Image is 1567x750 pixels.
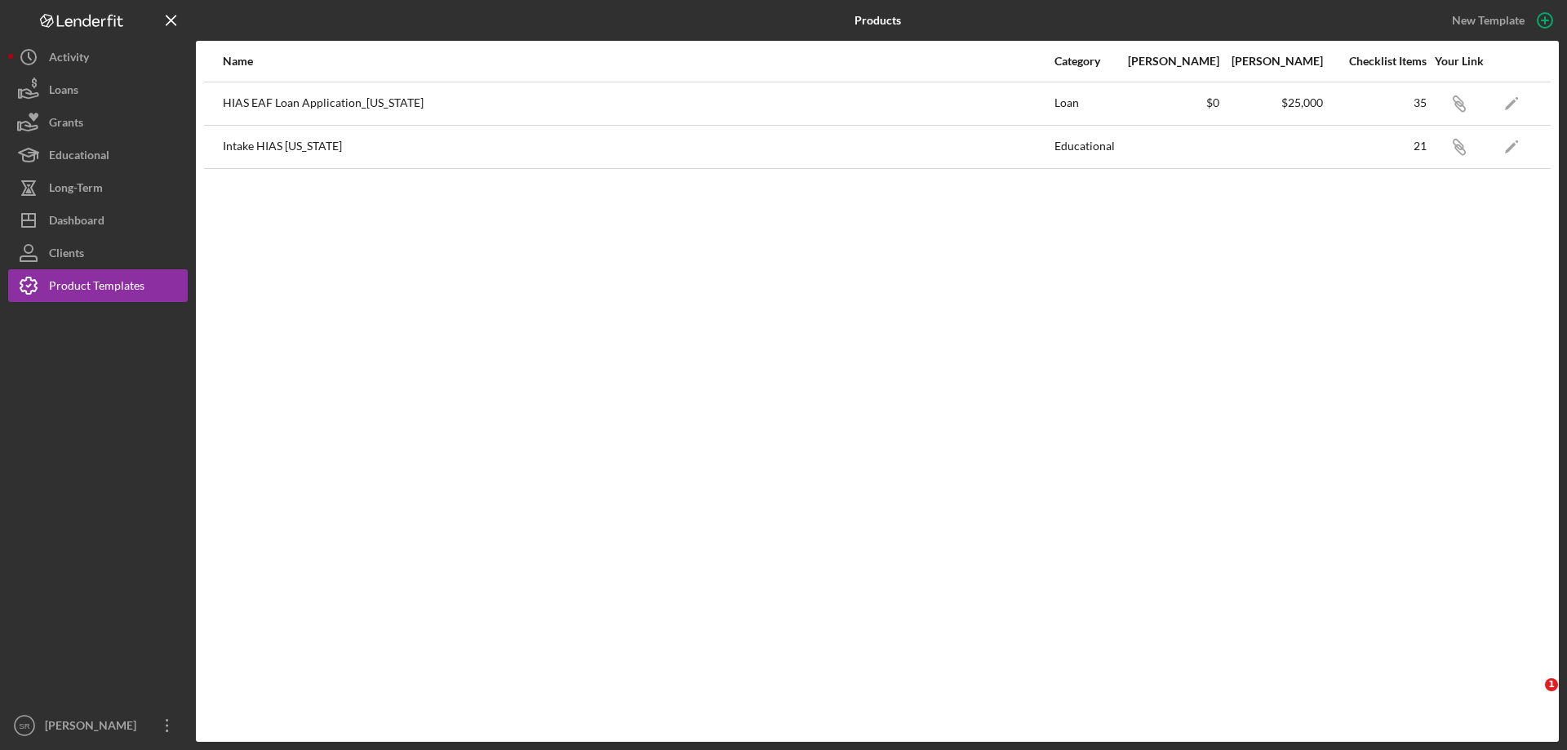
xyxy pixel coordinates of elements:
text: SR [19,721,29,730]
div: Product Templates [49,269,144,306]
div: Educational [1054,126,1116,167]
iframe: Intercom live chat [1512,678,1551,717]
div: Dashboard [49,204,104,241]
div: New Template [1452,8,1525,33]
div: Intake HIAS [US_STATE] [223,126,1053,167]
button: Product Templates [8,269,188,302]
button: Dashboard [8,204,188,237]
button: Long-Term [8,171,188,204]
button: New Template [1442,8,1559,33]
button: Grants [8,106,188,139]
span: 1 [1545,678,1558,691]
div: Activity [49,41,89,78]
div: Long-Term [49,171,103,208]
div: Category [1054,55,1116,68]
div: Grants [49,106,83,143]
button: Activity [8,41,188,73]
button: Clients [8,237,188,269]
div: Educational [49,139,109,175]
div: Loan [1054,83,1116,124]
div: [PERSON_NAME] [1221,55,1323,68]
div: Loans [49,73,78,110]
button: Loans [8,73,188,106]
div: Name [223,55,1053,68]
div: Your Link [1428,55,1489,68]
button: Educational [8,139,188,171]
b: Products [855,14,901,27]
div: HIAS EAF Loan Application_[US_STATE] [223,83,1053,124]
div: Clients [49,237,84,273]
div: 21 [1325,140,1427,153]
div: [PERSON_NAME] [41,709,147,746]
div: [PERSON_NAME] [1117,55,1219,68]
div: $25,000 [1221,96,1323,109]
button: SR[PERSON_NAME] [8,709,188,742]
div: Checklist Items [1325,55,1427,68]
div: $0 [1117,96,1219,109]
div: 35 [1325,96,1427,109]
